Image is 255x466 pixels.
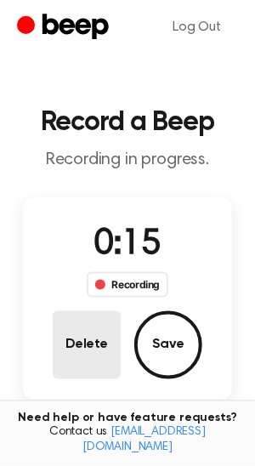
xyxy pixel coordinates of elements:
h1: Record a Beep [14,109,241,136]
p: Recording in progress. [14,150,241,171]
span: Contact us [10,426,245,456]
span: 0:15 [93,227,161,263]
a: [EMAIL_ADDRESS][DOMAIN_NAME] [82,427,206,454]
div: Recording [87,272,169,298]
button: Delete Audio Record [53,311,121,379]
a: Beep [17,11,113,44]
button: Save Audio Record [134,311,202,379]
a: Log Out [156,7,238,48]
